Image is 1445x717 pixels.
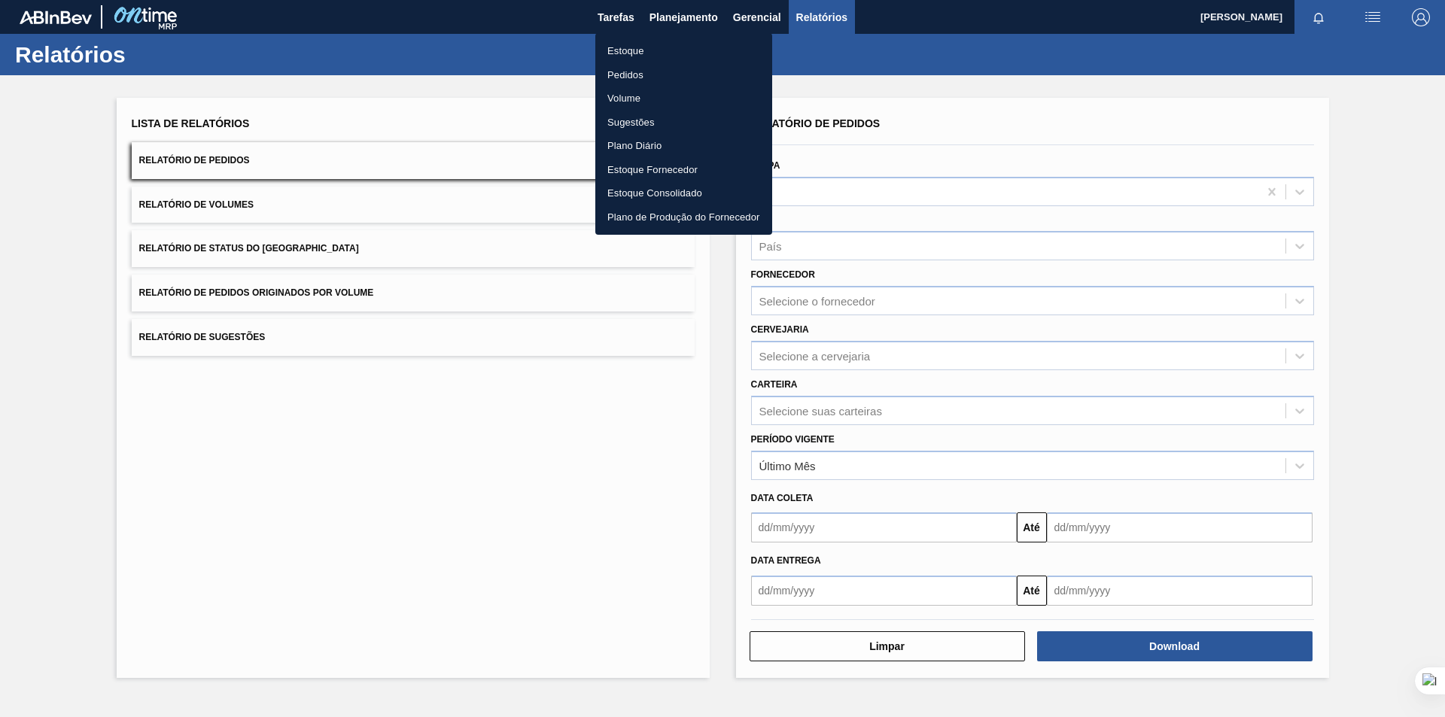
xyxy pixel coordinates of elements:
a: Estoque [595,39,772,63]
a: Volume [595,87,772,111]
a: Estoque Fornecedor [595,158,772,182]
a: Plano Diário [595,134,772,158]
a: Sugestões [595,111,772,135]
a: Plano de Produção do Fornecedor [595,205,772,229]
a: Pedidos [595,63,772,87]
a: Estoque Consolidado [595,181,772,205]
